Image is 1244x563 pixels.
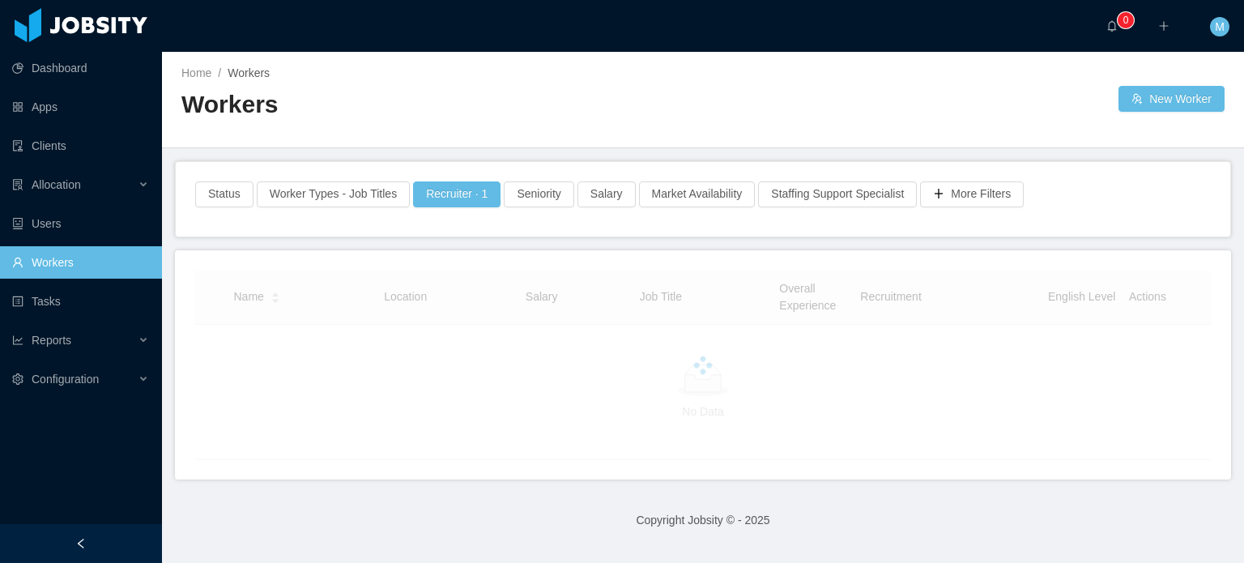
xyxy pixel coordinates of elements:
[413,181,501,207] button: Recruiter · 1
[639,181,756,207] button: Market Availability
[32,334,71,347] span: Reports
[758,181,917,207] button: Staffing Support Specialist
[920,181,1024,207] button: icon: plusMore Filters
[32,178,81,191] span: Allocation
[1215,17,1225,36] span: M
[12,91,149,123] a: icon: appstoreApps
[181,88,703,122] h2: Workers
[1118,86,1225,112] button: icon: usergroup-addNew Worker
[32,373,99,386] span: Configuration
[162,493,1244,548] footer: Copyright Jobsity © - 2025
[12,130,149,162] a: icon: auditClients
[504,181,573,207] button: Seniority
[1158,20,1169,32] i: icon: plus
[257,181,410,207] button: Worker Types - Job Titles
[12,373,23,385] i: icon: setting
[12,335,23,346] i: icon: line-chart
[12,285,149,318] a: icon: profileTasks
[195,181,253,207] button: Status
[12,52,149,84] a: icon: pie-chartDashboard
[12,179,23,190] i: icon: solution
[12,246,149,279] a: icon: userWorkers
[12,207,149,240] a: icon: robotUsers
[228,66,270,79] span: Workers
[218,66,221,79] span: /
[1118,12,1134,28] sup: 0
[577,181,636,207] button: Salary
[1106,20,1118,32] i: icon: bell
[181,66,211,79] a: Home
